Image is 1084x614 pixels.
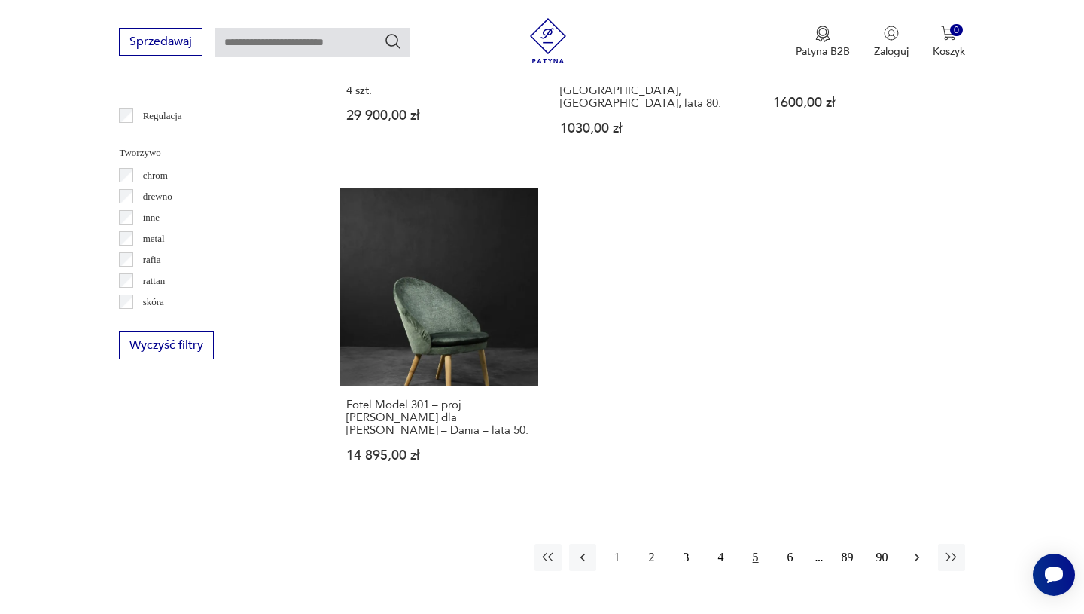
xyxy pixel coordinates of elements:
[796,44,850,59] p: Patyna B2B
[673,544,700,571] button: 3
[874,26,909,59] button: Zaloguj
[708,544,735,571] button: 4
[143,231,165,247] p: metal
[941,26,956,41] img: Ikona koszyka
[1033,554,1075,596] iframe: Smartsupp widget button
[143,252,161,268] p: rafia
[933,44,965,59] p: Koszyk
[796,26,850,59] button: Patyna B2B
[777,544,804,571] button: 6
[346,109,531,122] p: 29 900,00 zł
[143,108,182,124] p: Regulacja
[874,44,909,59] p: Zaloguj
[340,188,537,491] a: Fotel Model 301 – proj. Ejvind A. Johansson dla Godtfred H. Petersen – Dania – lata 50.Fotel Mode...
[143,315,172,331] p: tkanina
[638,544,665,571] button: 2
[525,18,571,63] img: Patyna - sklep z meblami i dekoracjami vintage
[143,273,166,289] p: rattan
[884,26,899,41] img: Ikonka użytkownika
[796,26,850,59] a: Ikona medaluPatyna B2B
[346,399,531,437] h3: Fotel Model 301 – proj. [PERSON_NAME] dla [PERSON_NAME] – Dania – lata 50.
[143,209,160,226] p: inne
[869,544,896,571] button: 90
[143,167,168,184] p: chrom
[119,145,303,161] p: Tworzywo
[119,28,202,56] button: Sprzedawaj
[834,544,861,571] button: 89
[384,32,402,50] button: Szukaj
[119,331,214,359] button: Wyczyść filtry
[933,26,965,59] button: 0Koszyk
[143,188,172,205] p: drewno
[560,122,744,135] p: 1030,00 zł
[346,449,531,462] p: 14 895,00 zł
[143,294,164,310] p: skóra
[346,59,531,97] h3: Zestaw czterech foteli art-deco w orzechu po renowacji / nowe obicie, 4 szt.
[119,38,202,48] a: Sprzedawaj
[560,59,744,110] h3: Balansujące krzesło Pendulum, proj. [PERSON_NAME] dla [GEOGRAPHIC_DATA], [GEOGRAPHIC_DATA], lata 80.
[604,544,631,571] button: 1
[742,544,769,571] button: 5
[950,24,963,37] div: 0
[773,96,958,109] p: 1600,00 zł
[815,26,830,42] img: Ikona medalu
